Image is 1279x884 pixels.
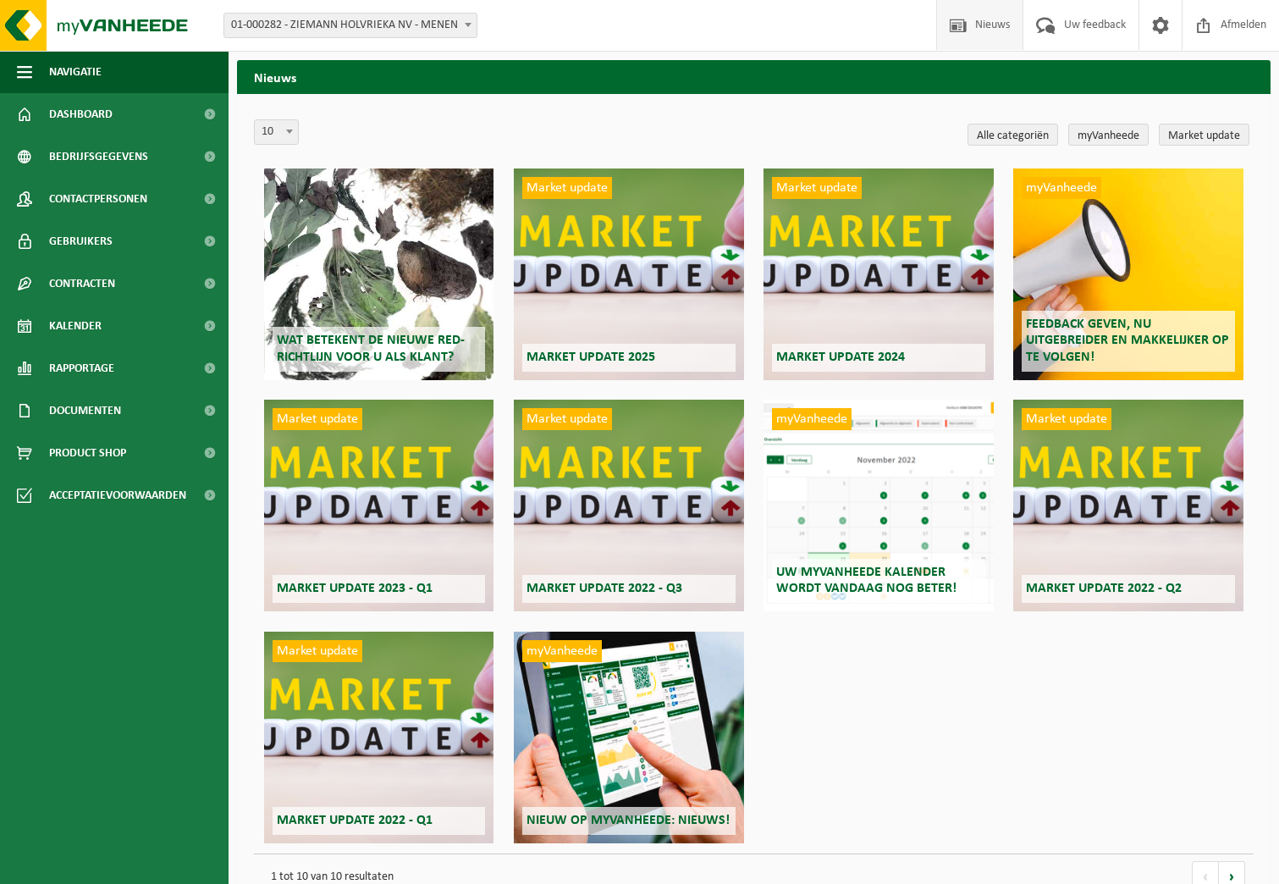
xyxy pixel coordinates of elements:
[224,14,477,37] span: 01-000282 - ZIEMANN HOLVRIEKA NV - MENEN
[522,177,612,199] span: Market update
[264,632,494,843] a: Market update Market update 2022 - Q1
[776,566,956,595] span: Uw myVanheede kalender wordt vandaag nog beter!
[514,400,744,611] a: Market update Market update 2022 - Q3
[49,135,148,178] span: Bedrijfsgegevens
[526,582,682,595] span: Market update 2022 - Q3
[255,120,298,144] span: 10
[1013,169,1243,380] a: myVanheede Feedback geven, nu uitgebreider en makkelijker op te volgen!
[49,178,147,220] span: Contactpersonen
[49,51,102,93] span: Navigatie
[264,169,494,380] a: Wat betekent de nieuwe RED-richtlijn voor u als klant?
[776,351,905,364] span: Market update 2024
[1159,124,1249,146] a: Market update
[277,814,433,827] span: Market update 2022 - Q1
[522,640,602,662] span: myVanheede
[522,408,612,430] span: Market update
[49,474,186,517] span: Acceptatievoorwaarden
[237,60,1271,93] h2: Nieuws
[1013,400,1243,611] a: Market update Market update 2022 - Q2
[49,220,113,262] span: Gebruikers
[514,632,744,843] a: myVanheede Nieuw op myVanheede: Nieuws!
[764,169,994,380] a: Market update Market update 2024
[1026,582,1182,595] span: Market update 2022 - Q2
[49,305,102,347] span: Kalender
[49,432,126,474] span: Product Shop
[264,400,494,611] a: Market update Market update 2023 - Q1
[772,408,852,430] span: myVanheede
[1068,124,1149,146] a: myVanheede
[526,814,730,827] span: Nieuw op myVanheede: Nieuws!
[223,13,477,38] span: 01-000282 - ZIEMANN HOLVRIEKA NV - MENEN
[526,351,655,364] span: Market update 2025
[1026,318,1229,363] span: Feedback geven, nu uitgebreider en makkelijker op te volgen!
[49,390,121,432] span: Documenten
[1022,408,1111,430] span: Market update
[254,119,299,145] span: 10
[772,177,862,199] span: Market update
[1022,177,1101,199] span: myVanheede
[273,640,362,662] span: Market update
[277,582,433,595] span: Market update 2023 - Q1
[49,93,113,135] span: Dashboard
[273,408,362,430] span: Market update
[49,262,115,305] span: Contracten
[49,347,114,390] span: Rapportage
[277,334,465,363] span: Wat betekent de nieuwe RED-richtlijn voor u als klant?
[968,124,1058,146] a: Alle categoriën
[764,400,994,611] a: myVanheede Uw myVanheede kalender wordt vandaag nog beter!
[514,169,744,380] a: Market update Market update 2025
